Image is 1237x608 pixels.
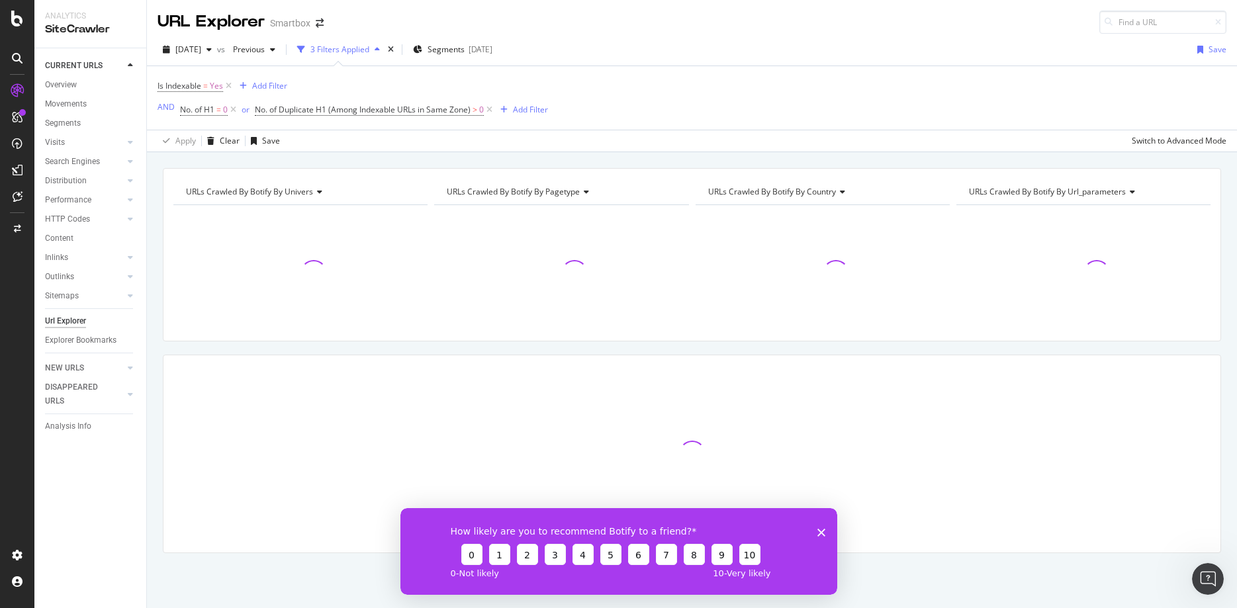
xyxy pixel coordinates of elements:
[186,186,313,197] span: URLs Crawled By Botify By univers
[270,17,310,30] div: Smartbox
[45,333,137,347] a: Explorer Bookmarks
[242,104,250,115] div: or
[45,193,124,207] a: Performance
[45,270,74,284] div: Outlinks
[203,80,208,91] span: =
[473,104,477,115] span: >
[45,251,124,265] a: Inlinks
[1132,135,1226,146] div: Switch to Advanced Mode
[45,116,81,130] div: Segments
[228,39,281,60] button: Previous
[217,44,228,55] span: vs
[966,181,1199,202] h4: URLs Crawled By Botify By url_parameters
[158,39,217,60] button: [DATE]
[45,174,124,188] a: Distribution
[408,39,498,60] button: Segments[DATE]
[45,78,77,92] div: Overview
[220,135,240,146] div: Clear
[45,289,79,303] div: Sitemaps
[45,333,116,347] div: Explorer Bookmarks
[513,104,548,115] div: Add Filter
[45,136,124,150] a: Visits
[428,44,465,55] span: Segments
[385,43,396,56] div: times
[316,19,324,28] div: arrow-right-arrow-left
[469,44,492,55] div: [DATE]
[45,116,137,130] a: Segments
[310,44,369,55] div: 3 Filters Applied
[175,135,196,146] div: Apply
[183,181,416,202] h4: URLs Crawled By Botify By univers
[45,212,124,226] a: HTTP Codes
[45,251,68,265] div: Inlinks
[447,186,580,197] span: URLs Crawled By Botify By pagetype
[495,102,548,118] button: Add Filter
[158,80,201,91] span: Is Indexable
[45,193,91,207] div: Performance
[45,232,73,245] div: Content
[45,419,137,433] a: Analysis Info
[45,22,136,37] div: SiteCrawler
[45,314,137,328] a: Url Explorer
[45,361,124,375] a: NEW URLS
[180,104,214,115] span: No. of H1
[45,78,137,92] a: Overview
[444,181,676,202] h4: URLs Crawled By Botify By pagetype
[210,77,223,95] span: Yes
[45,232,137,245] a: Content
[158,130,196,152] button: Apply
[45,136,65,150] div: Visits
[45,59,103,73] div: CURRENT URLS
[400,508,837,595] iframe: Enquête de Botify
[45,289,124,303] a: Sitemaps
[45,11,136,22] div: Analytics
[45,155,100,169] div: Search Engines
[479,101,484,119] span: 0
[1099,11,1226,34] input: Find a URL
[1192,39,1226,60] button: Save
[234,78,287,94] button: Add Filter
[45,174,87,188] div: Distribution
[262,135,280,146] div: Save
[1192,563,1224,595] iframe: Intercom live chat
[175,44,201,55] span: 2025 Sep. 1st
[45,380,112,408] div: DISAPPEARED URLS
[45,155,124,169] a: Search Engines
[45,59,124,73] a: CURRENT URLS
[216,104,221,115] span: =
[45,361,84,375] div: NEW URLS
[45,212,90,226] div: HTTP Codes
[969,186,1126,197] span: URLs Crawled By Botify By url_parameters
[45,380,124,408] a: DISAPPEARED URLS
[228,44,265,55] span: Previous
[255,104,471,115] span: No. of Duplicate H1 (Among Indexable URLs in Same Zone)
[45,419,91,433] div: Analysis Info
[708,186,836,197] span: URLs Crawled By Botify By country
[223,101,228,119] span: 0
[45,97,137,111] a: Movements
[1209,44,1226,55] div: Save
[158,101,175,113] button: AND
[252,80,287,91] div: Add Filter
[45,270,124,284] a: Outlinks
[292,39,385,60] button: 3 Filters Applied
[246,130,280,152] button: Save
[158,11,265,33] div: URL Explorer
[45,314,86,328] div: Url Explorer
[202,130,240,152] button: Clear
[45,97,87,111] div: Movements
[706,181,938,202] h4: URLs Crawled By Botify By country
[158,101,175,112] div: AND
